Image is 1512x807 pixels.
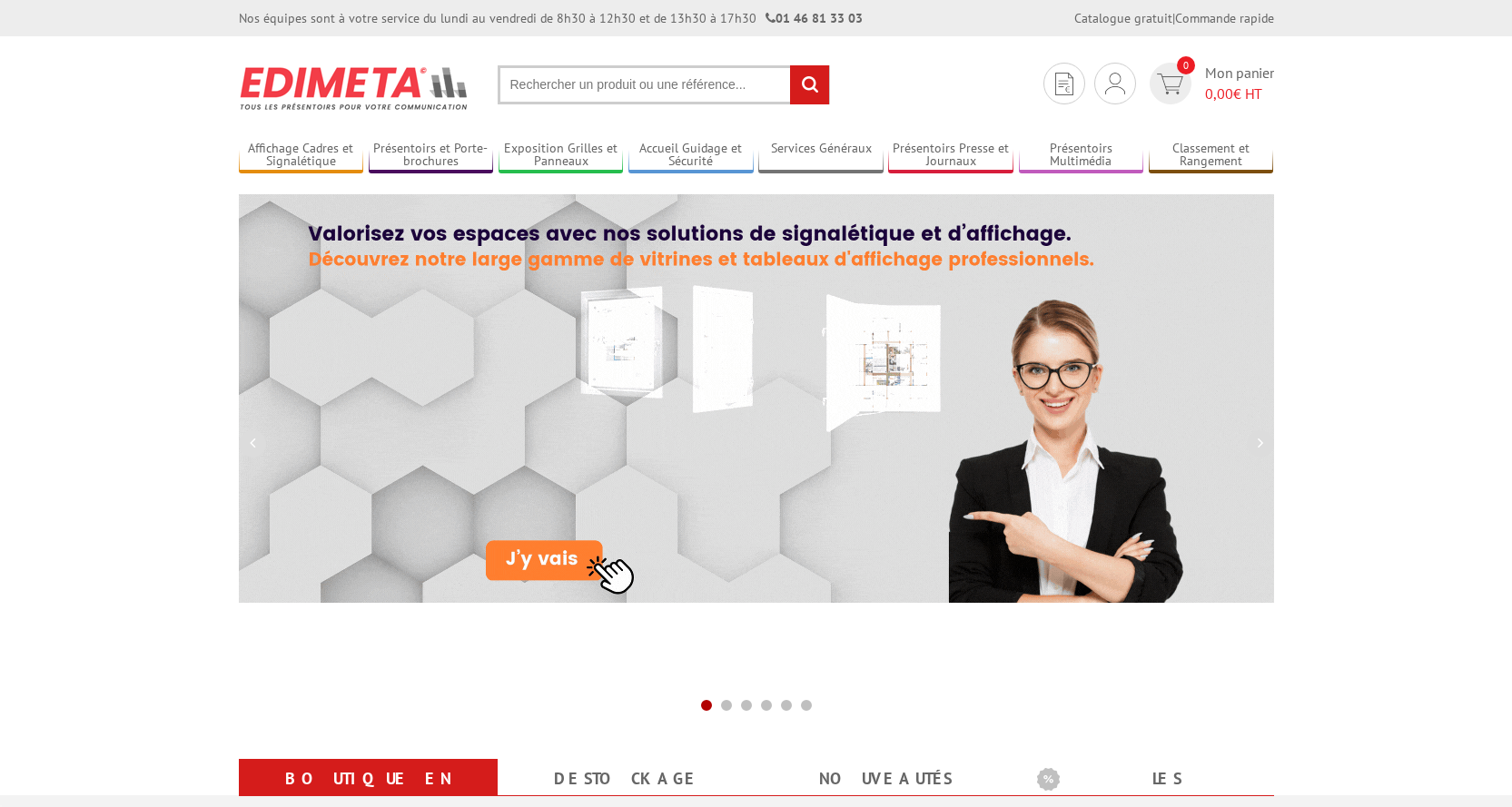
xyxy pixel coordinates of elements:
[1205,84,1233,103] span: 0,00
[758,141,884,171] a: Services Généraux
[1205,84,1274,104] span: € HT
[1037,763,1264,799] b: Les promotions
[628,141,754,171] a: Accueil Guidage et Sécurité
[239,9,863,27] div: Nos équipes sont à votre service du lundi au vendredi de 8h30 à 12h30 et de 13h30 à 17h30
[1055,73,1073,95] img: devis rapide
[1175,10,1274,26] a: Commande rapide
[778,763,993,795] a: nouveautés
[1205,63,1274,104] span: Mon panier
[239,54,470,122] img: Présentoir, panneau, stand - Edimeta - PLV, affichage, mobilier bureau, entreprise
[369,141,494,171] a: Présentoirs et Porte-brochures
[1177,56,1195,74] span: 0
[1074,9,1274,27] div: |
[1105,73,1125,94] img: devis rapide
[239,141,364,171] a: Affichage Cadres et Signalétique
[1145,63,1274,104] a: devis rapide 0 Mon panier 0,00€ HT
[1149,141,1274,171] a: Classement et Rangement
[1019,141,1144,171] a: Présentoirs Multimédia
[498,65,830,104] input: Rechercher un produit ou une référence...
[766,10,863,26] strong: 01 46 81 33 03
[519,763,735,795] a: Destockage
[499,141,624,171] a: Exposition Grilles et Panneaux
[1157,74,1183,94] img: devis rapide
[1074,10,1172,26] a: Catalogue gratuit
[888,141,1013,171] a: Présentoirs Presse et Journaux
[790,65,829,104] input: rechercher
